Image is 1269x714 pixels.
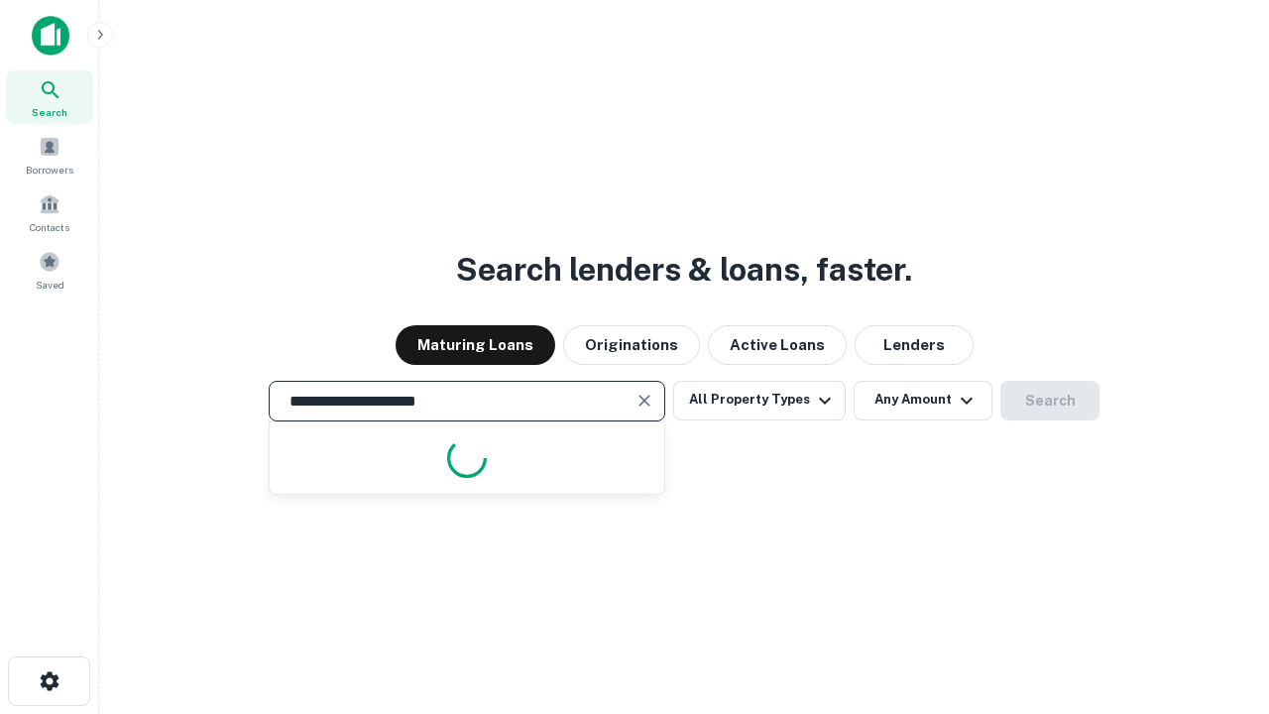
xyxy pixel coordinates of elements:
[1170,555,1269,651] iframe: Chat Widget
[26,162,73,178] span: Borrowers
[32,16,69,56] img: capitalize-icon.png
[30,219,69,235] span: Contacts
[563,325,700,365] button: Originations
[6,243,93,297] a: Saved
[456,246,912,294] h3: Search lenders & loans, faster.
[6,185,93,239] a: Contacts
[396,325,555,365] button: Maturing Loans
[6,128,93,181] a: Borrowers
[36,277,64,293] span: Saved
[854,381,992,420] button: Any Amount
[855,325,974,365] button: Lenders
[32,104,67,120] span: Search
[708,325,847,365] button: Active Loans
[6,70,93,124] a: Search
[631,387,658,415] button: Clear
[673,381,846,420] button: All Property Types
